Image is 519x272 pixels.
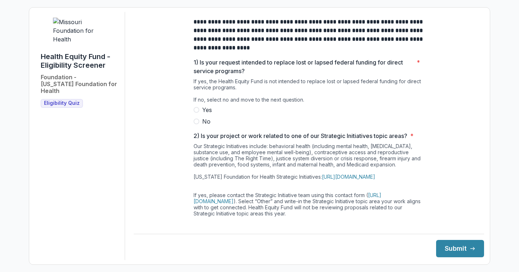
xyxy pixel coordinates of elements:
span: Yes [202,106,212,114]
div: If yes, the Health Equity Fund is not intended to replace lost or lapsed federal funding for dire... [194,78,424,106]
p: 2) Is your project or work related to one of our Strategic Initiatives topic areas? [194,131,407,140]
h1: Health Equity Fund - Eligibility Screener [41,52,119,70]
img: Missouri Foundation for Health [53,18,107,44]
button: Submit [436,240,484,257]
a: [URL][DOMAIN_NAME] [322,174,375,180]
span: Eligibility Quiz [44,100,80,106]
p: 1) Is your request intended to replace lost or lapsed federal funding for direct service programs? [194,58,414,75]
h2: Foundation - [US_STATE] Foundation for Health [41,74,119,95]
a: [URL][DOMAIN_NAME] [194,192,381,204]
span: No [202,117,210,126]
div: Our Strategic Initiatives include: behavioral health (including mental health, [MEDICAL_DATA], su... [194,143,424,232]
